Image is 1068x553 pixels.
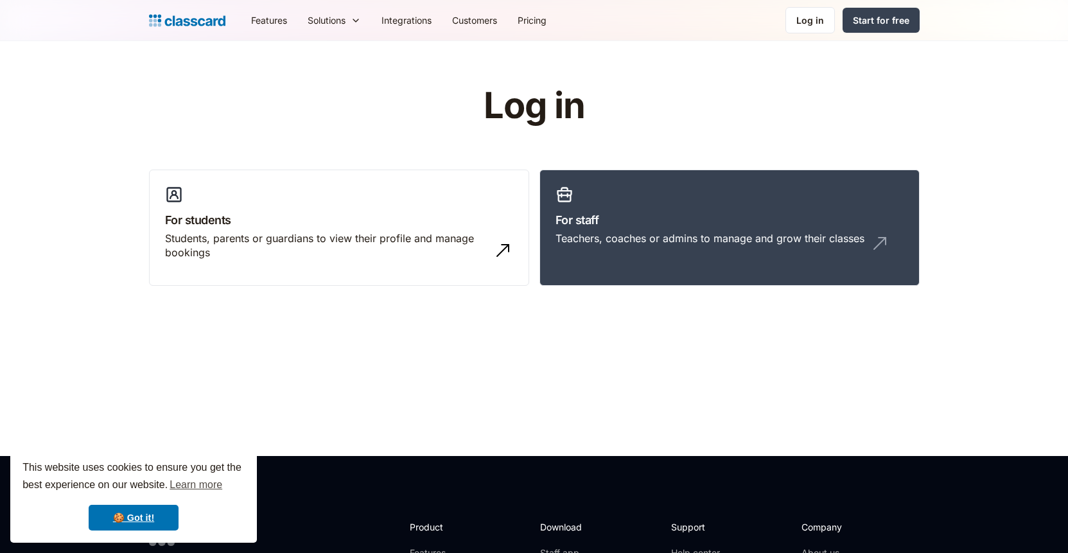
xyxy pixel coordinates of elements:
[540,520,593,534] h2: Download
[853,13,909,27] div: Start for free
[22,460,245,495] span: This website uses cookies to ensure you get the best experience on our website.
[241,6,297,35] a: Features
[556,211,904,229] h3: For staff
[168,475,224,495] a: learn more about cookies
[785,7,835,33] a: Log in
[308,13,346,27] div: Solutions
[89,505,179,531] a: dismiss cookie message
[671,520,723,534] h2: Support
[10,448,257,543] div: cookieconsent
[165,231,487,260] div: Students, parents or guardians to view their profile and manage bookings
[165,211,513,229] h3: For students
[149,12,225,30] a: home
[149,170,529,286] a: For studentsStudents, parents or guardians to view their profile and manage bookings
[507,6,557,35] a: Pricing
[330,86,738,126] h1: Log in
[442,6,507,35] a: Customers
[556,231,864,245] div: Teachers, coaches or admins to manage and grow their classes
[539,170,920,286] a: For staffTeachers, coaches or admins to manage and grow their classes
[843,8,920,33] a: Start for free
[297,6,371,35] div: Solutions
[801,520,887,534] h2: Company
[410,520,478,534] h2: Product
[371,6,442,35] a: Integrations
[796,13,824,27] div: Log in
